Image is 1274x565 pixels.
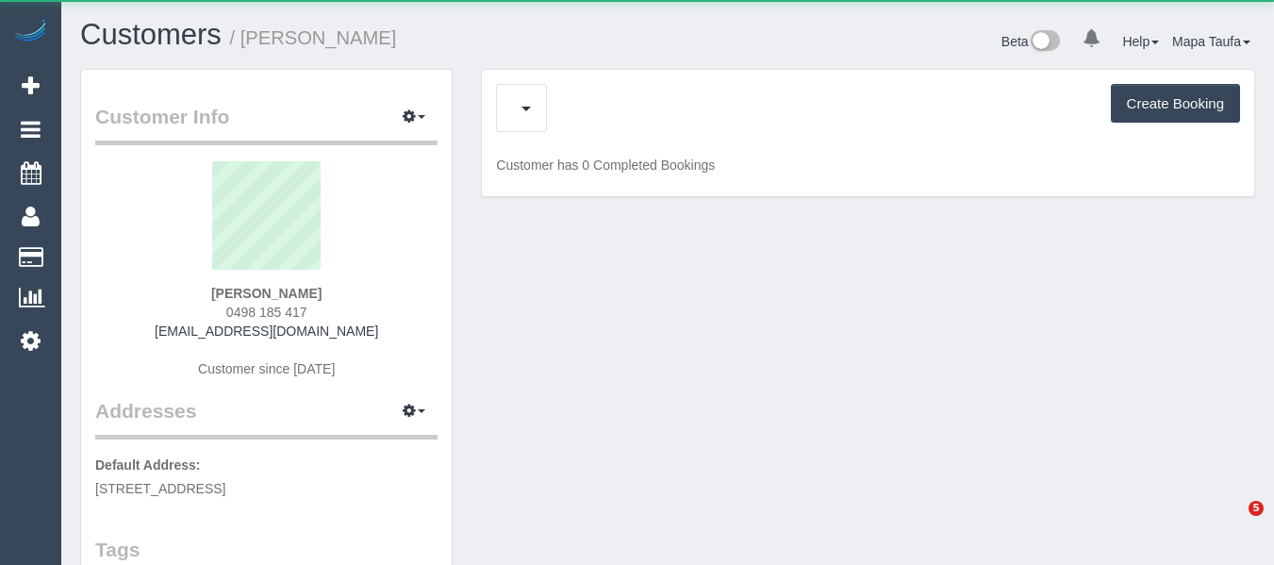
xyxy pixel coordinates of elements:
[95,103,438,145] legend: Customer Info
[95,481,225,496] span: [STREET_ADDRESS]
[1029,30,1060,55] img: New interface
[80,18,222,51] a: Customers
[1111,84,1240,124] button: Create Booking
[496,156,1240,174] p: Customer has 0 Completed Bookings
[1172,34,1250,49] a: Mapa Taufa
[95,456,201,474] label: Default Address:
[1122,34,1159,49] a: Help
[155,324,378,339] a: [EMAIL_ADDRESS][DOMAIN_NAME]
[11,19,49,45] img: Automaid Logo
[1210,501,1255,546] iframe: Intercom live chat
[1001,34,1060,49] a: Beta
[230,27,397,48] small: / [PERSON_NAME]
[226,305,307,320] span: 0498 185 417
[211,286,322,301] strong: [PERSON_NAME]
[198,361,335,376] span: Customer since [DATE]
[1249,501,1264,516] span: 5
